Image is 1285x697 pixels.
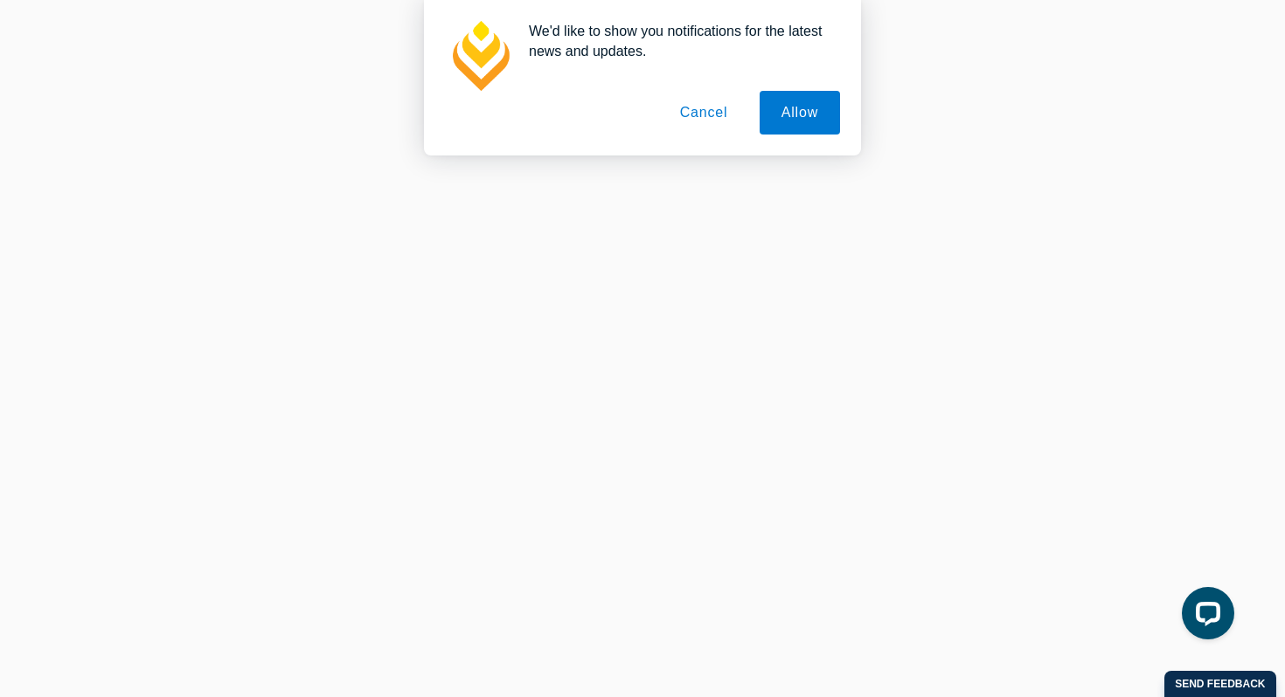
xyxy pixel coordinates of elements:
[515,21,840,61] div: We'd like to show you notifications for the latest news and updates.
[1168,580,1241,653] iframe: LiveChat chat widget
[445,21,515,91] img: notification icon
[760,91,840,135] button: Allow
[658,91,750,135] button: Cancel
